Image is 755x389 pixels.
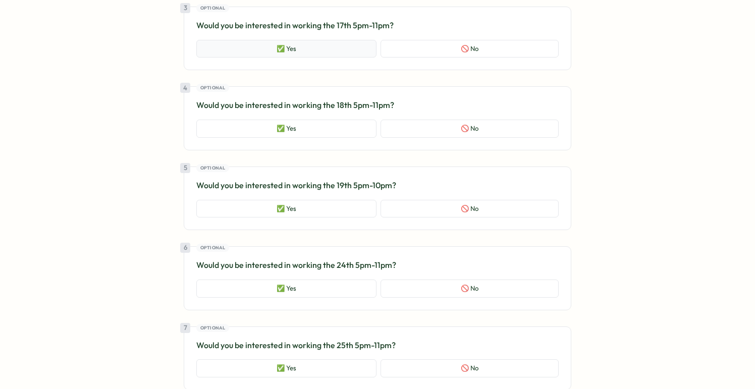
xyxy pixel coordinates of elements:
[196,19,559,32] p: Would you be interested in working the 17th 5pm-11pm?
[200,244,226,251] span: Optional
[381,120,559,138] button: 🚫 No
[196,99,559,112] p: Would you be interested in working the 18th 5pm-11pm?
[196,120,376,138] button: ✅ Yes
[180,83,190,93] div: 4
[196,359,376,377] button: ✅ Yes
[381,40,559,58] button: 🚫 No
[200,164,226,172] span: Optional
[196,40,376,58] button: ✅ Yes
[381,280,559,298] button: 🚫 No
[180,163,190,173] div: 5
[196,280,376,298] button: ✅ Yes
[180,323,190,333] div: 7
[196,200,376,218] button: ✅ Yes
[196,259,559,271] p: Would you be interested in working the 24th 5pm-11pm?
[200,84,226,91] span: Optional
[196,179,559,192] p: Would you be interested in working the 19th 5pm-10pm?
[180,243,190,253] div: 6
[200,5,226,12] span: Optional
[200,324,226,331] span: Optional
[381,359,559,377] button: 🚫 No
[180,3,190,13] div: 3
[196,339,559,352] p: Would you be interested in working the 25th 5pm-11pm?
[381,200,559,218] button: 🚫 No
